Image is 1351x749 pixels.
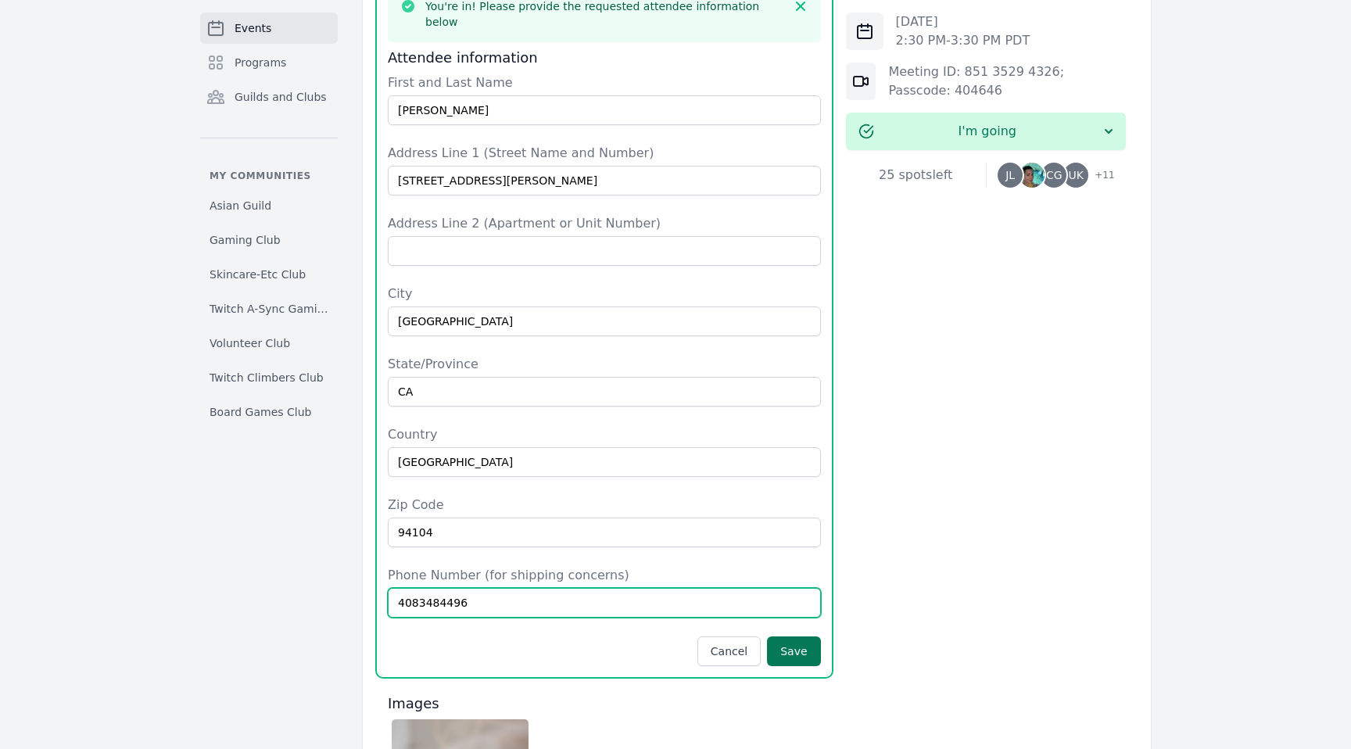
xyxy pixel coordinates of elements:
span: JL [1005,170,1015,181]
span: + 11 [1085,166,1114,188]
label: Phone Number (for shipping concerns) [388,566,821,585]
button: Save [767,636,820,666]
label: Country [388,425,821,444]
span: Gaming Club [210,232,281,248]
label: State/Province [388,355,821,374]
span: Volunteer Club [210,335,290,351]
nav: Sidebar [200,13,338,426]
h3: Attendee information [388,48,821,67]
a: Meeting ID: 851 3529 4326; Passcode: 404646 [888,64,1064,98]
a: Twitch Climbers Club [200,364,338,392]
a: Twitch A-Sync Gaming (TAG) Club [200,295,338,323]
span: Twitch Climbers Club [210,370,324,385]
label: City [388,285,821,303]
a: Events [200,13,338,44]
span: Guilds and Clubs [235,89,327,105]
span: Events [235,20,271,36]
a: Board Games Club [200,398,338,426]
span: UK [1068,170,1083,181]
a: Volunteer Club [200,329,338,357]
p: 2:30 PM - 3:30 PM PDT [896,31,1030,50]
a: Programs [200,47,338,78]
span: Twitch A-Sync Gaming (TAG) Club [210,301,328,317]
label: Zip Code [388,496,821,514]
a: Asian Guild [200,192,338,220]
div: 25 spots left [846,166,986,185]
p: My communities [200,170,338,182]
a: Guilds and Clubs [200,81,338,113]
span: Skincare-Etc Club [210,267,306,282]
label: Address Line 1 (Street Name and Number) [388,144,821,163]
span: Asian Guild [210,198,271,213]
button: Cancel [697,636,761,666]
button: I'm going [846,113,1126,150]
span: Programs [235,55,286,70]
label: Address Line 2 (Apartment or Unit Number) [388,214,821,233]
label: First and Last Name [388,73,821,92]
span: Board Games Club [210,404,311,420]
p: [DATE] [896,13,1030,31]
a: Gaming Club [200,226,338,254]
h3: Images [388,694,821,713]
a: Skincare-Etc Club [200,260,338,288]
span: I'm going [874,122,1101,141]
span: CG [1046,170,1063,181]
